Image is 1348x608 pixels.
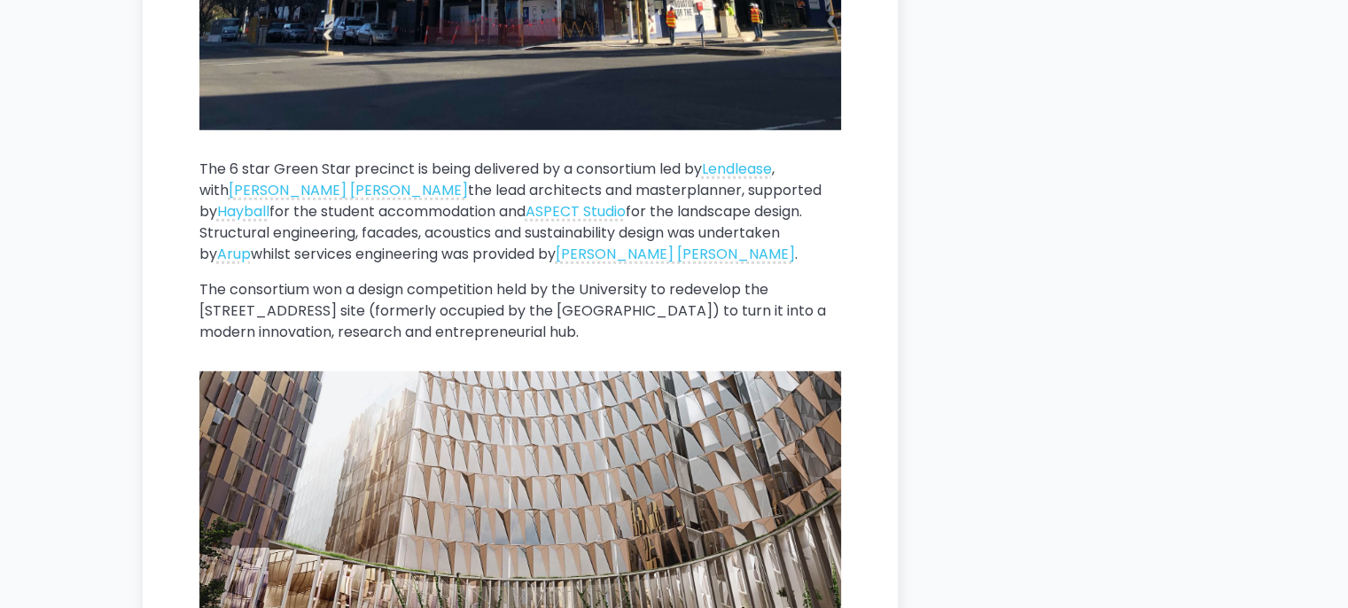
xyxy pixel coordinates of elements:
a: Hayball [217,201,269,222]
a: [PERSON_NAME] [PERSON_NAME] [229,180,468,200]
p: The consortium won a design competition held by the University to redevelop the [STREET_ADDRESS] ... [199,279,841,343]
a: ASPECT Studio [526,201,626,222]
p: The 6 star Green Star precinct is being delivered by a consortium led by , with the lead architec... [199,159,841,265]
a: Lendlease [702,159,772,179]
a: Arup [217,244,251,264]
a: [PERSON_NAME] [PERSON_NAME] [556,244,795,264]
